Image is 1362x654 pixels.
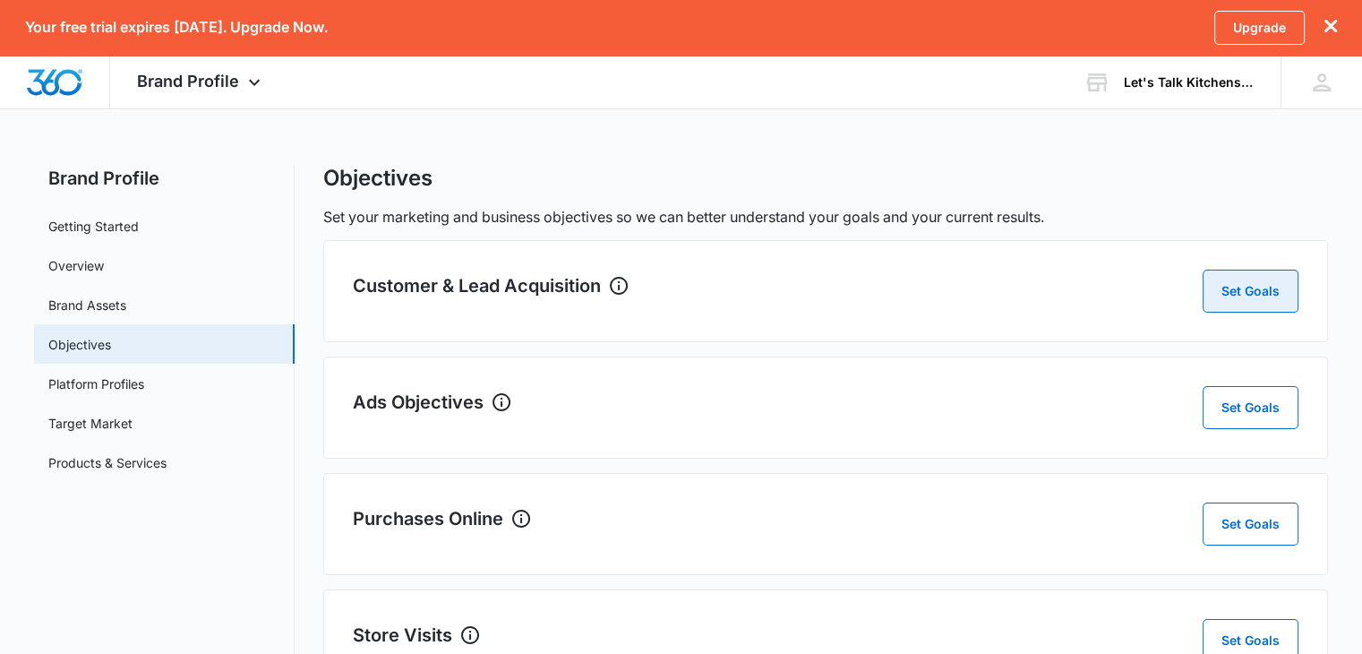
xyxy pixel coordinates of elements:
a: Objectives [48,335,111,354]
h2: Purchases Online [353,505,503,532]
p: Your free trial expires [DATE]. Upgrade Now. [25,19,328,36]
a: Upgrade [1214,11,1305,45]
span: Brand Profile [137,72,239,90]
button: Set Goals [1203,386,1298,429]
a: Products & Services [48,453,167,472]
a: Overview [48,256,104,275]
a: Platform Profiles [48,374,144,393]
button: Set Goals [1203,503,1298,546]
h2: Brand Profile [34,165,295,192]
h2: Store Visits [353,622,452,649]
button: dismiss this dialog [1324,19,1337,36]
h2: Ads Objectives [353,389,484,416]
a: Brand Assets [48,296,126,314]
div: Brand Profile [110,56,292,108]
p: Set your marketing and business objectives so we can better understand your goals and your curren... [323,206,1328,228]
a: Getting Started [48,217,139,236]
h2: Customer & Lead Acquisition [353,272,601,299]
button: Set Goals [1203,270,1298,313]
div: account name [1124,75,1255,90]
a: Target Market [48,414,133,433]
h1: Objectives [323,165,433,192]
